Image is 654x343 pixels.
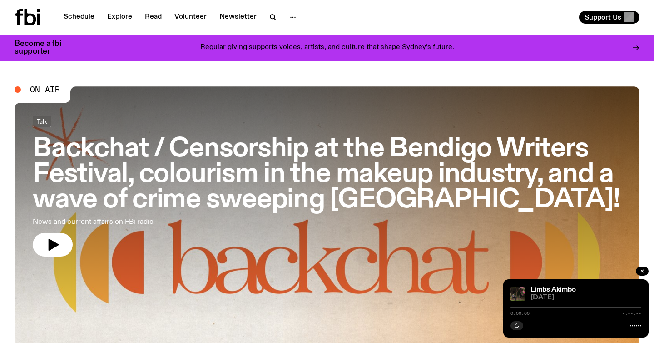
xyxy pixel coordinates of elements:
a: Read [139,11,167,24]
p: Regular giving supports voices, artists, and culture that shape Sydney’s future. [200,44,454,52]
a: Limbs Akimbo [530,286,576,293]
img: Jackson sits at an outdoor table, legs crossed and gazing at a black and brown dog also sitting a... [510,287,525,301]
span: 0:00:00 [510,311,530,316]
span: [DATE] [530,294,641,301]
a: Talk [33,116,51,127]
a: Schedule [58,11,100,24]
a: Backchat / Censorship at the Bendigo Writers Festival, colourism in the makeup industry, and a wa... [33,116,621,256]
span: On Air [30,86,60,94]
a: Explore [102,11,138,24]
p: News and current affairs on FBi radio [33,217,265,227]
span: Support Us [585,13,621,21]
h3: Become a fbi supporter [15,40,73,55]
a: Newsletter [214,11,262,24]
span: Talk [37,118,47,125]
h3: Backchat / Censorship at the Bendigo Writers Festival, colourism in the makeup industry, and a wa... [33,136,621,212]
span: -:--:-- [622,311,641,316]
button: Support Us [579,11,639,24]
a: Volunteer [169,11,212,24]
